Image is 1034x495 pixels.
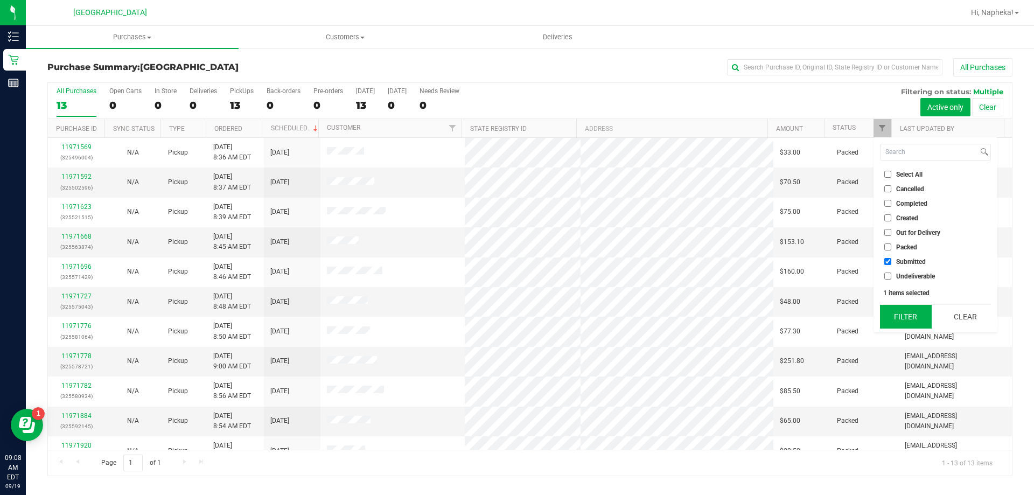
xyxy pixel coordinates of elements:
[73,8,147,17] span: [GEOGRAPHIC_DATA]
[971,8,1014,17] span: Hi, Napheka!
[61,322,92,330] a: 11971776
[54,332,98,342] p: (325581064)
[837,267,858,277] span: Packed
[213,232,251,252] span: [DATE] 8:45 AM EDT
[8,31,19,42] inline-svg: Inventory
[239,32,451,42] span: Customers
[26,26,239,48] a: Purchases
[213,321,251,341] span: [DATE] 8:50 AM EDT
[313,99,343,111] div: 0
[92,455,170,471] span: Page of 1
[213,262,251,282] span: [DATE] 8:46 AM EDT
[61,292,92,300] a: 11971727
[8,78,19,88] inline-svg: Reports
[776,125,803,133] a: Amount
[327,124,360,131] a: Customer
[883,289,988,297] div: 1 items selected
[61,352,92,360] a: 11971778
[169,125,185,133] a: Type
[837,297,858,307] span: Packed
[190,99,217,111] div: 0
[780,267,804,277] span: $160.00
[837,207,858,217] span: Packed
[270,326,289,337] span: [DATE]
[5,453,21,482] p: 09:08 AM EDT
[168,177,188,187] span: Pickup
[168,207,188,217] span: Pickup
[837,416,858,426] span: Packed
[127,357,139,365] span: Not Applicable
[270,177,289,187] span: [DATE]
[32,407,45,420] iframe: Resource center unread badge
[884,229,891,236] input: Out for Delivery
[54,391,98,401] p: (325580934)
[26,32,239,42] span: Purchases
[239,26,451,48] a: Customers
[127,237,139,247] button: N/A
[780,177,800,187] span: $70.50
[451,26,664,48] a: Deliveries
[837,237,858,247] span: Packed
[576,119,767,138] th: Address
[57,99,96,111] div: 13
[896,215,918,221] span: Created
[109,99,142,111] div: 0
[270,237,289,247] span: [DATE]
[780,148,800,158] span: $33.00
[8,54,19,65] inline-svg: Retail
[213,202,251,222] span: [DATE] 8:39 AM EDT
[168,356,188,366] span: Pickup
[168,297,188,307] span: Pickup
[270,148,289,158] span: [DATE]
[420,87,459,95] div: Needs Review
[270,297,289,307] span: [DATE]
[47,62,369,72] h3: Purchase Summary:
[54,361,98,372] p: (325578721)
[780,207,800,217] span: $75.00
[837,148,858,158] span: Packed
[113,125,155,133] a: Sync Status
[901,87,971,96] span: Filtering on status:
[213,411,251,431] span: [DATE] 8:54 AM EDT
[213,142,251,163] span: [DATE] 8:36 AM EDT
[884,214,891,221] input: Created
[61,203,92,211] a: 11971623
[270,416,289,426] span: [DATE]
[127,327,139,335] span: Not Applicable
[230,87,254,95] div: PickUps
[140,62,239,72] span: [GEOGRAPHIC_DATA]
[54,421,98,431] p: (325592145)
[270,267,289,277] span: [DATE]
[896,186,924,192] span: Cancelled
[213,381,251,401] span: [DATE] 8:56 AM EDT
[727,59,942,75] input: Search Purchase ID, Original ID, State Registry ID or Customer Name...
[61,143,92,151] a: 11971569
[61,412,92,420] a: 11971884
[880,305,932,329] button: Filter
[884,171,891,178] input: Select All
[528,32,587,42] span: Deliveries
[881,144,978,160] input: Search
[270,207,289,217] span: [DATE]
[127,238,139,246] span: Not Applicable
[973,87,1003,96] span: Multiple
[54,183,98,193] p: (325502596)
[213,172,251,192] span: [DATE] 8:37 AM EDT
[356,99,375,111] div: 13
[837,386,858,396] span: Packed
[837,177,858,187] span: Packed
[884,185,891,192] input: Cancelled
[470,125,527,133] a: State Registry ID
[896,171,923,178] span: Select All
[896,273,935,280] span: Undeliverable
[127,267,139,277] button: N/A
[61,263,92,270] a: 11971696
[313,87,343,95] div: Pre-orders
[127,447,139,455] span: Not Applicable
[127,297,139,307] button: N/A
[920,98,970,116] button: Active only
[270,446,289,456] span: [DATE]
[896,259,926,265] span: Submitted
[168,416,188,426] span: Pickup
